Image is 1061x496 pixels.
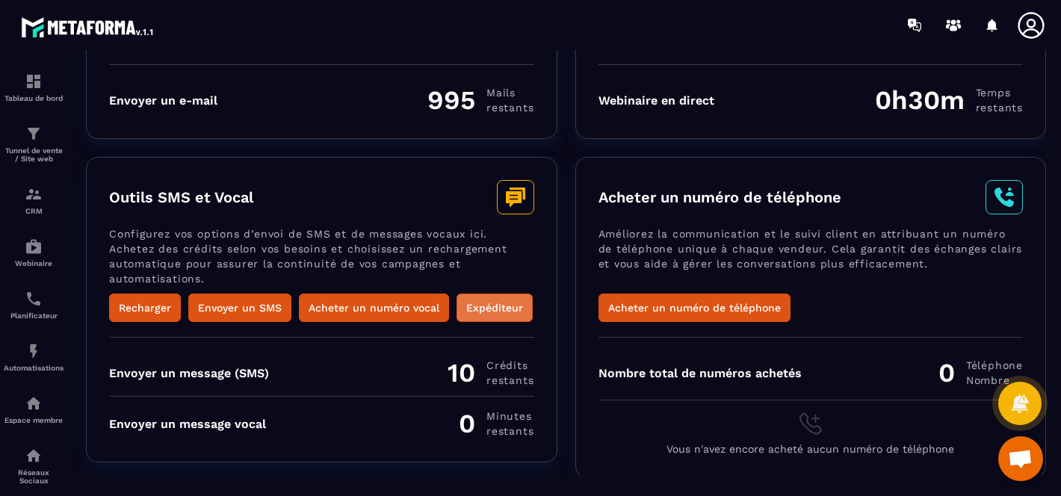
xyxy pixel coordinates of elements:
[109,226,534,294] p: Configurez vos options d’envoi de SMS et de messages vocaux ici. Achetez des crédits selon vos be...
[25,185,43,203] img: formation
[25,125,43,143] img: formation
[486,409,533,424] span: minutes
[4,114,64,174] a: formationformationTunnel de vente / Site web
[21,13,155,40] img: logo
[4,146,64,163] p: Tunnel de vente / Site web
[448,357,533,388] div: 10
[4,61,64,114] a: formationformationTableau de bord
[4,226,64,279] a: automationsautomationsWebinaire
[4,435,64,496] a: social-networksocial-networkRéseaux Sociaux
[25,72,43,90] img: formation
[25,238,43,255] img: automations
[598,294,791,322] button: Acheter un numéro de téléphone
[4,468,64,485] p: Réseaux Sociaux
[188,294,291,322] button: Envoyer un SMS
[25,394,43,412] img: automations
[109,366,269,380] div: Envoyer un message (SMS)
[938,357,1023,388] div: 0
[4,174,64,226] a: formationformationCRM
[976,85,1023,100] span: Temps
[25,447,43,465] img: social-network
[966,373,1023,388] span: Nombre
[109,417,266,431] div: Envoyer un message vocal
[4,279,64,331] a: schedulerschedulerPlanificateur
[486,358,533,373] span: Crédits
[598,226,1024,294] p: Améliorez la communication et le suivi client en attribuant un numéro de téléphone unique à chaqu...
[966,358,1023,373] span: Téléphone
[457,294,533,322] button: Expéditeur
[486,424,533,438] span: restants
[4,259,64,267] p: Webinaire
[4,94,64,102] p: Tableau de bord
[25,290,43,308] img: scheduler
[4,311,64,320] p: Planificateur
[109,188,253,206] h3: Outils SMS et Vocal
[459,408,533,439] div: 0
[4,331,64,383] a: automationsautomationsAutomatisations
[427,84,533,116] div: 995
[875,84,1023,116] div: 0h30m
[486,373,533,388] span: restants
[299,294,449,322] button: Acheter un numéro vocal
[4,383,64,435] a: automationsautomationsEspace membre
[4,416,64,424] p: Espace membre
[598,188,841,206] h3: Acheter un numéro de téléphone
[4,364,64,372] p: Automatisations
[25,342,43,360] img: automations
[109,93,217,108] div: Envoyer un e-mail
[666,443,954,455] span: Vous n'avez encore acheté aucun numéro de téléphone
[976,100,1023,115] span: restants
[486,85,533,100] span: Mails
[109,294,181,322] button: Recharger
[4,207,64,215] p: CRM
[998,436,1043,481] a: Ouvrir le chat
[486,100,533,115] span: restants
[598,93,714,108] div: Webinaire en direct
[598,366,802,380] div: Nombre total de numéros achetés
